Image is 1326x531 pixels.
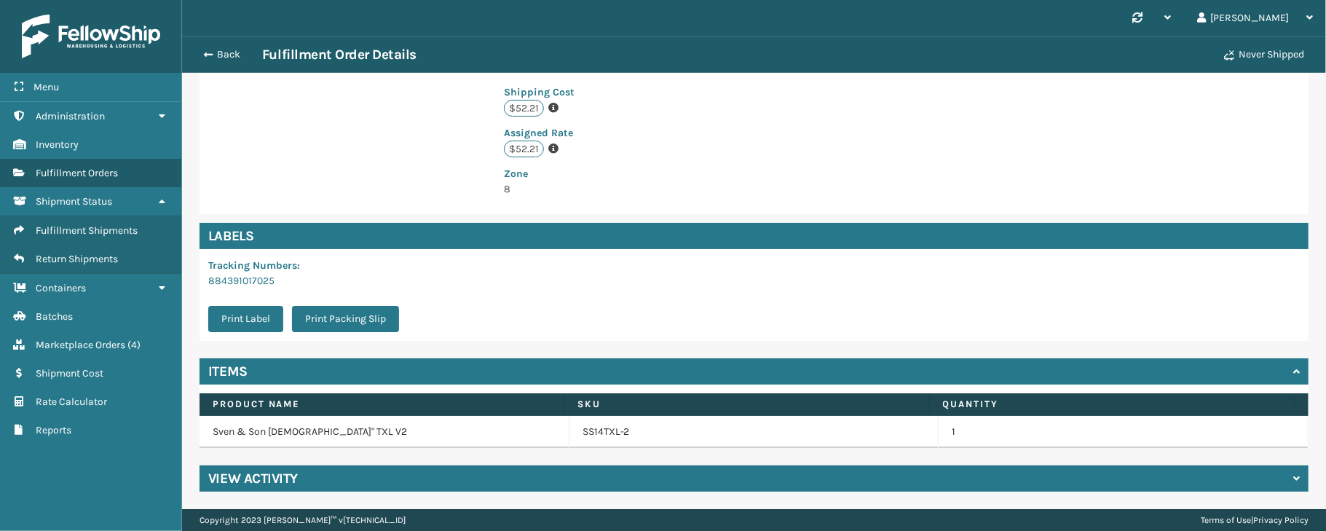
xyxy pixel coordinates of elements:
label: Product Name [213,398,550,411]
td: 1 [939,416,1309,448]
span: 8 [504,166,708,195]
span: Fulfillment Shipments [36,224,138,237]
button: Print Packing Slip [292,306,399,332]
span: Return Shipments [36,253,118,265]
span: Tracking Numbers : [208,259,300,272]
span: Fulfillment Orders [36,167,118,179]
span: Shipment Status [36,195,112,208]
span: Batches [36,310,73,323]
i: Never Shipped [1224,50,1234,60]
p: $52.21 [504,100,544,117]
a: Terms of Use [1201,515,1251,525]
span: Shipment Cost [36,367,103,379]
h4: Labels [200,223,1309,249]
td: Sven & Son [DEMOGRAPHIC_DATA]" TXL V2 [200,416,569,448]
p: Copyright 2023 [PERSON_NAME]™ v [TECHNICAL_ID] [200,509,406,531]
a: Privacy Policy [1253,515,1309,525]
button: Print Label [208,306,283,332]
span: Administration [36,110,105,122]
p: Zone [504,166,708,181]
img: logo [22,15,160,58]
button: Back [195,48,262,61]
span: ( 4 ) [127,339,141,351]
h4: Items [208,363,248,380]
p: Shipping Cost [504,84,708,100]
p: Assigned Rate [504,125,708,141]
span: Rate Calculator [36,396,107,408]
label: Quantity [943,398,1281,411]
a: 884391017025 [208,275,275,287]
label: SKU [577,398,915,411]
a: SS14TXL-2 [583,425,630,439]
span: Inventory [36,138,79,151]
h4: View Activity [208,470,298,487]
span: Containers [36,282,86,294]
button: Never Shipped [1215,40,1313,69]
div: | [1201,509,1309,531]
span: Menu [33,81,59,93]
span: Marketplace Orders [36,339,125,351]
h3: Fulfillment Order Details [262,46,417,63]
span: Reports [36,424,71,436]
p: $52.21 [504,141,544,157]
